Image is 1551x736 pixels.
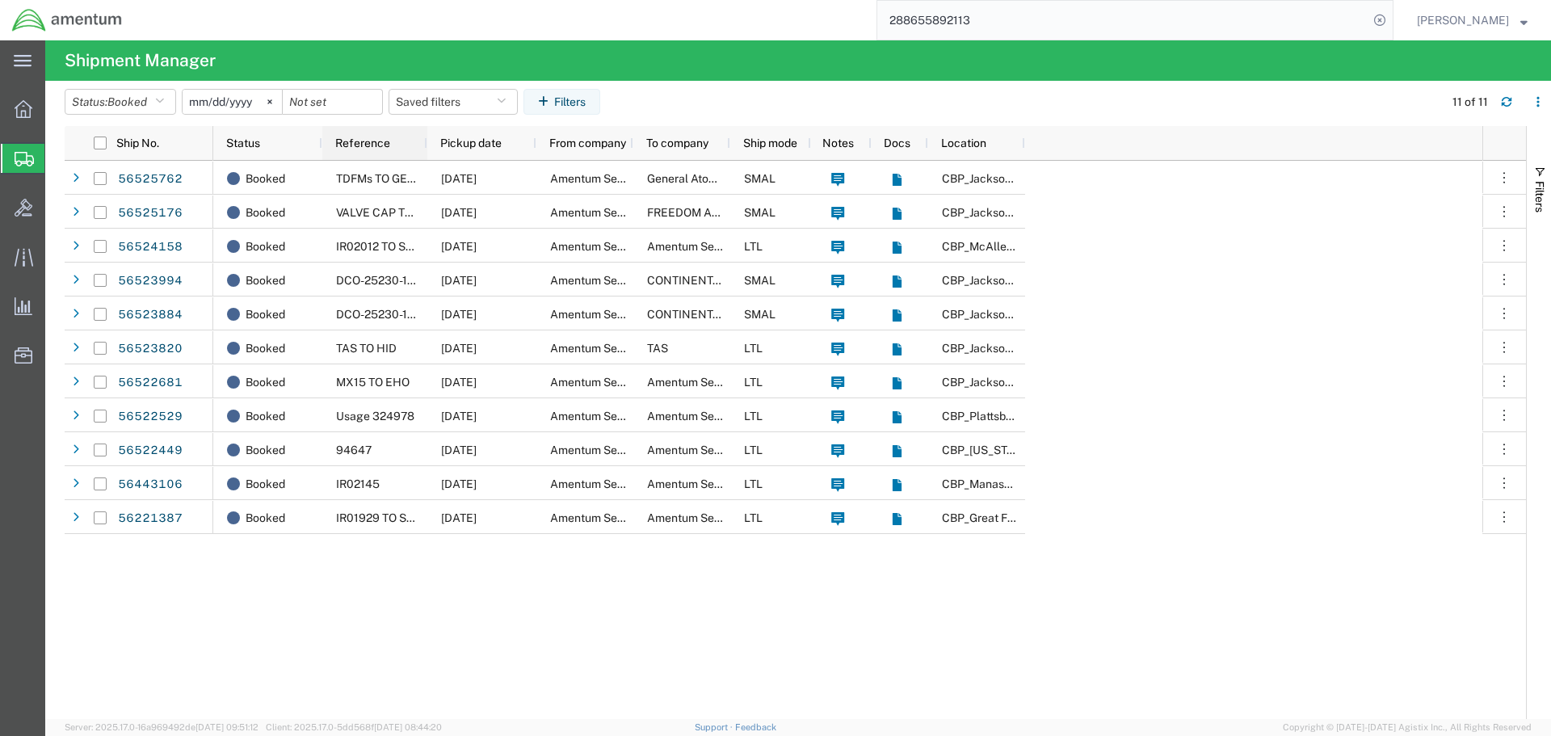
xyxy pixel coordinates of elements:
[744,308,775,321] span: SMAL
[117,336,183,362] a: 56523820
[117,200,183,226] a: 56525176
[1533,181,1546,212] span: Filters
[117,234,183,260] a: 56524158
[647,376,766,389] span: Amentum Services, Inc
[441,376,477,389] span: 08/18/2025
[550,308,671,321] span: Amentum Services, Inc.
[550,376,671,389] span: Amentum Services, Inc.
[647,274,777,287] span: CONTINENTAL TESTING
[942,206,1153,219] span: CBP_Jacksonville, FL_SER
[246,331,285,365] span: Booked
[441,172,477,185] span: 08/18/2025
[941,137,986,149] span: Location
[336,308,443,321] span: DCO-25230-166967
[441,444,477,456] span: 08/18/2025
[441,477,477,490] span: 08/18/2025
[550,444,671,456] span: Amentum Services, Inc.
[117,472,183,498] a: 56443106
[550,410,669,423] span: Amentum Services, Inc
[877,1,1368,40] input: Search for shipment number, reference number
[942,477,1142,490] span: CBP_Manassas, VA_NCR
[336,376,410,389] span: MX15 TO EHO
[246,162,285,196] span: Booked
[374,722,442,732] span: [DATE] 08:44:20
[117,404,183,430] a: 56522529
[117,370,183,396] a: 56522681
[744,342,763,355] span: LTL
[441,342,477,355] span: 08/18/2025
[441,308,477,321] span: 08/18/2025
[646,137,708,149] span: To company
[942,444,1173,456] span: CBP_Oklahoma City, OK_NATC_OPS
[440,137,502,149] span: Pickup date
[336,206,462,219] span: VALVE CAP TO VENDOR
[744,240,763,253] span: LTL
[744,376,763,389] span: LTL
[1452,94,1488,111] div: 11 of 11
[441,410,477,423] span: 08/19/2025
[647,410,768,423] span: Amentum Services, Inc.
[246,263,285,297] span: Booked
[647,240,768,253] span: Amentum Services, Inc.
[942,376,1153,389] span: CBP_Jacksonville, FL_SER
[550,172,671,185] span: Amentum Services, Inc.
[117,438,183,464] a: 56522449
[336,511,422,524] span: IR01929 TO SRC
[549,137,626,149] span: From company
[246,196,285,229] span: Booked
[550,274,671,287] span: Amentum Services, Inc.
[647,308,777,321] span: CONTINENTAL TESTING
[942,274,1153,287] span: CBP_Jacksonville, FL_SER
[744,410,763,423] span: LTL
[226,137,260,149] span: Status
[11,8,123,32] img: logo
[246,365,285,399] span: Booked
[117,506,183,532] a: 56221387
[735,722,776,732] a: Feedback
[744,274,775,287] span: SMAL
[550,477,669,490] span: Amentum Services, Inc
[441,206,477,219] span: 08/18/2025
[246,433,285,467] span: Booked
[743,137,797,149] span: Ship mode
[942,308,1153,321] span: CBP_Jacksonville, FL_SER
[1416,11,1528,30] button: [PERSON_NAME]
[942,172,1153,185] span: CBP_Jacksonville, FL_SER
[336,240,428,253] span: IR02012 TO SERC
[336,444,372,456] span: 94647
[65,40,216,81] h4: Shipment Manager
[183,90,282,114] input: Not set
[116,137,159,149] span: Ship No.
[195,722,258,732] span: [DATE] 09:51:12
[1417,11,1509,29] span: Nick Riddle
[246,501,285,535] span: Booked
[550,511,669,524] span: Amentum Services, Inc
[647,206,817,219] span: FREEDOM AIR INDUSTRIES INC.
[246,297,285,331] span: Booked
[942,511,1073,524] span: CBP_Great Falls, MT_GFL
[336,410,414,423] span: Usage 324978
[647,477,768,490] span: Amentum Services, Inc.
[942,240,1133,253] span: CBP_McAllen, TX_MCA
[441,511,477,524] span: 07/18/2025
[441,274,477,287] span: 08/18/2025
[336,342,397,355] span: TAS TO HID
[942,410,1150,423] span: CBP_Plattsburgh, NY_EPL
[117,302,183,328] a: 56523884
[246,229,285,263] span: Booked
[523,89,600,115] button: Filters
[117,268,183,294] a: 56523994
[65,722,258,732] span: Server: 2025.17.0-16a969492de
[1283,721,1532,734] span: Copyright © [DATE]-[DATE] Agistix Inc., All Rights Reserved
[695,722,735,732] a: Support
[884,137,910,149] span: Docs
[107,95,147,108] span: Booked
[266,722,442,732] span: Client: 2025.17.0-5dd568f
[744,444,763,456] span: LTL
[441,240,477,253] span: 08/18/2025
[550,240,669,253] span: Amentum Services, Inc
[336,172,490,185] span: TDFMs TO GENERAL ATOMIC
[246,467,285,501] span: Booked
[117,166,183,192] a: 56525762
[336,477,380,490] span: IR02145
